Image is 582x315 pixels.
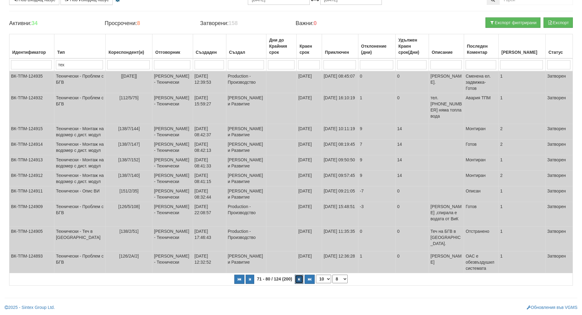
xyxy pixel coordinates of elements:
td: 1 [358,251,395,273]
td: ВК-ТПМ-124911 [9,186,54,202]
div: Описание [430,48,462,57]
span: [138/7/140] [118,173,140,178]
td: -7 [358,186,395,202]
td: [DATE] [297,140,322,155]
td: [DATE] 08:45:07 [322,71,358,93]
span: [[DATE]] [121,74,137,79]
button: Предишна страница [246,275,254,284]
td: 1 [499,251,546,273]
td: [DATE] [297,186,322,202]
span: Описан [466,189,481,193]
td: Затворен [546,71,573,93]
th: Отклонение (дни): No sort applied, activate to apply an ascending sort [358,34,395,59]
div: Създаден [195,48,225,57]
td: [PERSON_NAME] - Технически [152,140,193,155]
button: Експорт [544,17,573,28]
td: [DATE] 15:48:51 [322,202,358,227]
td: 0 [395,186,429,202]
div: Тип [56,48,104,57]
td: 0 [395,71,429,93]
td: Затворен [546,140,573,155]
div: Статус [547,48,571,57]
p: тел. [PHONE_NUMBER] няма топла вода [430,95,462,119]
td: [DATE] 09:50:50 [322,155,358,171]
div: Краен срок [298,42,320,57]
td: Технически - Монтаж на водомер с дист. модул [54,124,106,140]
div: Идентификатор [11,48,53,57]
th: Създал: No sort applied, activate to apply an ascending sort [226,34,266,59]
td: [DATE] 15:59:27 [193,93,226,124]
td: Production - Производство [226,202,266,227]
td: 0 [395,227,429,251]
span: Монтиран [466,126,485,131]
td: [DATE] [297,202,322,227]
td: [PERSON_NAME] и Развитие [226,155,266,171]
th: Идентификатор: No sort applied, activate to apply an ascending sort [9,34,54,59]
div: Удължен Краен срок(Дни) [397,36,427,57]
h4: Просрочени: [104,20,191,27]
td: ВК-ТПМ-124912 [9,171,54,186]
div: Създал [228,48,265,57]
td: Затворен [546,93,573,124]
td: [DATE] [297,155,322,171]
td: [DATE] 08:42:13 [193,140,226,155]
td: Затворен [546,202,573,227]
b: 34 [31,20,38,26]
th: Отговорник: No sort applied, activate to apply an ascending sort [152,34,193,59]
td: 2 [499,124,546,140]
td: 1 [499,202,546,227]
td: [PERSON_NAME] - Технически [152,251,193,273]
p: [PERSON_NAME] ,спирала е водата от ВиК [430,203,462,222]
td: Затворен [546,155,573,171]
td: [DATE] [297,171,322,186]
b: 0 [314,20,317,26]
span: [126/2А/2] [119,254,139,258]
p: [PERSON_NAME]. [430,73,462,85]
select: Брой редове на страница [316,275,331,283]
td: 2 [499,171,546,186]
span: [138/2/51] [119,229,138,234]
p: Теч на БГВ в [GEOGRAPHIC_DATA]. [430,228,462,247]
h4: Важни: [295,20,382,27]
span: ОАС е обезвъздушил системата [466,254,494,271]
td: Production - Производство [226,71,266,93]
td: [DATE] [297,71,322,93]
span: [138/7/152] [118,157,140,162]
div: [PERSON_NAME] [500,48,544,57]
div: Дни до Крайния срок [268,36,295,57]
td: [DATE] 12:36:28 [322,251,358,273]
td: 0 [395,93,429,124]
td: [DATE] 10:11:19 [322,124,358,140]
td: [PERSON_NAME] и Развитие [226,251,266,273]
button: Последна страница [305,275,315,284]
td: ВК-ТПМ-124914 [9,140,54,155]
td: 1 [499,93,546,124]
td: [DATE] [297,227,322,251]
button: Първа страница [234,275,244,284]
td: 0 [395,251,429,273]
td: [PERSON_NAME] и Развитие [226,171,266,186]
div: Отклонение (дни) [360,42,394,57]
th: Създаден: No sort applied, activate to apply an ascending sort [193,34,226,59]
td: 1 [358,93,395,124]
td: Технически - Монтаж на водомер с дист. модул [54,155,106,171]
td: [DATE] 12:39:53 [193,71,226,93]
td: [PERSON_NAME] и Развитие [226,186,266,202]
span: [138/7/147] [118,142,140,147]
td: ВК-ТПМ-124935 [9,71,54,93]
td: ВК-ТПМ-124905 [9,227,54,251]
td: [DATE] 08:32:44 [193,186,226,202]
td: Затворен [546,171,573,186]
span: Готов [466,204,477,209]
td: Затворен [546,227,573,251]
td: ВК-ТПМ-124915 [9,124,54,140]
th: Кореспондент(и): No sort applied, activate to apply an ascending sort [106,34,152,59]
span: Монтиран [466,157,485,162]
td: [PERSON_NAME] - Технически [152,227,193,251]
td: Технически - Монтаж на водомер с дист. модул [54,171,106,186]
td: 0 [358,227,395,251]
span: [112/5/75] [119,95,138,100]
td: ВК-ТПМ-124893 [9,251,54,273]
td: [DATE] [297,124,322,140]
td: [DATE] 09:21:05 [322,186,358,202]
